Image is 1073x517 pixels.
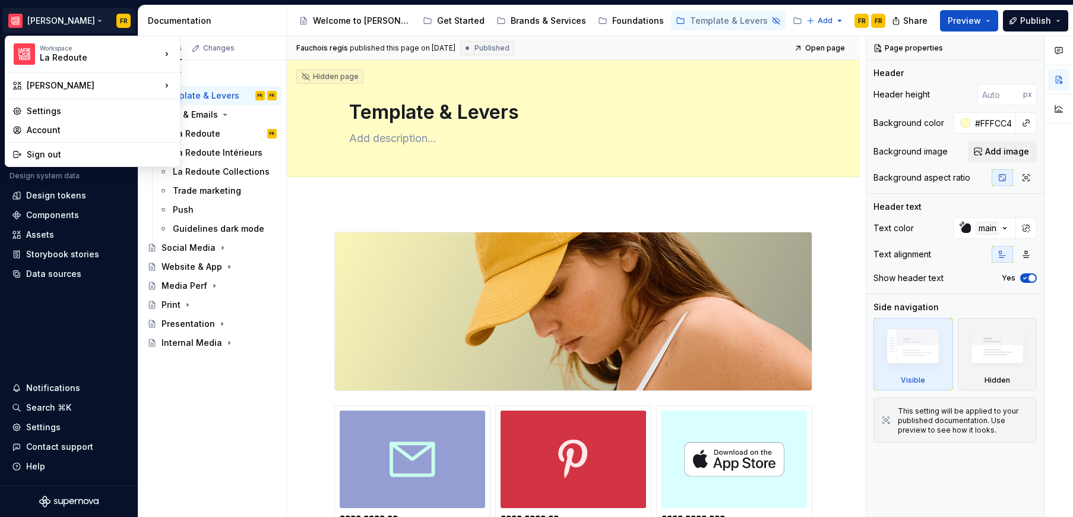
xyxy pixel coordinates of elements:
div: Workspace [40,45,161,52]
div: Account [27,124,173,136]
div: Sign out [27,149,173,160]
img: f15b4b9a-d43c-4bd8-bdfb-9b20b89b7814.png [14,43,35,65]
div: Settings [27,105,173,117]
div: [PERSON_NAME] [27,80,161,92]
div: La Redoute [40,52,141,64]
